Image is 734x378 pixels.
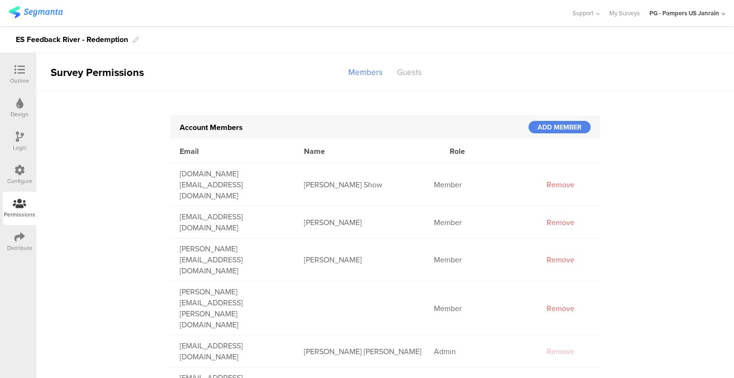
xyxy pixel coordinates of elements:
div: cardosoteixeiral.c@pg.com [170,340,294,362]
div: Remove [537,303,584,314]
div: Admin [424,346,537,357]
div: Distribute [7,244,32,252]
div: Name [294,146,440,157]
div: PG - Pampers US Janrain [649,9,719,18]
div: Member [424,254,537,265]
div: [PERSON_NAME] Show [294,179,424,190]
div: Remove [537,179,584,190]
div: Survey Permissions [36,65,146,80]
div: Design [11,110,29,119]
div: ES Feedback River - Redemption [16,32,128,47]
div: [PERSON_NAME] [294,254,424,265]
div: Email [170,146,294,157]
div: Member [424,179,537,190]
div: [PERSON_NAME] [PERSON_NAME] [294,346,424,357]
div: Member [424,217,537,228]
div: Account Members [180,122,529,133]
div: ungi.zu@pg.com [170,211,294,233]
div: Members [341,64,390,81]
div: Guests [390,64,429,81]
div: Role [440,146,552,157]
div: show.ss@pg.com [170,168,294,201]
div: Remove [537,217,584,228]
div: Logic [13,143,27,152]
div: [PERSON_NAME] [294,217,424,228]
div: Remove [537,254,584,265]
span: Support [572,9,594,18]
div: ADD MEMBER [529,121,591,133]
div: Configure [7,177,32,185]
div: Permissions [4,210,35,219]
div: Member [424,303,537,314]
div: viktor.benke@saatchi.hu [170,286,294,330]
div: chevalier.m@pg.com [170,243,294,276]
img: segmanta logo [9,6,63,18]
div: Outline [10,76,29,85]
